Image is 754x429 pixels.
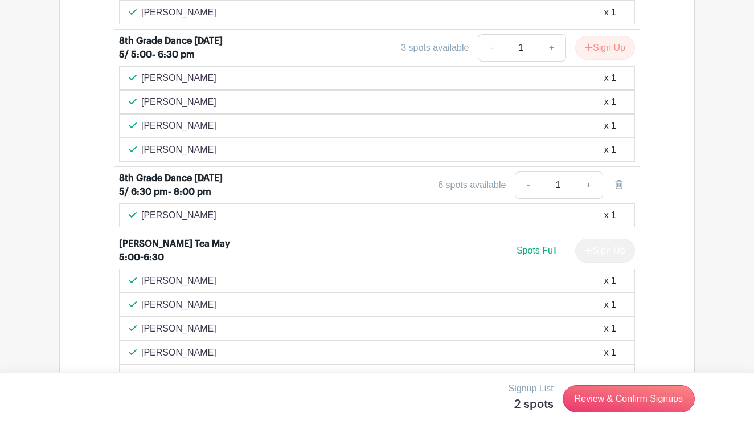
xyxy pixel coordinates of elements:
p: [PERSON_NAME] [141,346,216,359]
div: x 1 [604,143,616,157]
div: [PERSON_NAME] Tea May 5:00-6:30 [119,237,235,264]
div: x 1 [604,71,616,85]
button: Sign Up [575,36,635,60]
div: x 1 [604,6,616,19]
div: x 1 [604,119,616,133]
p: [PERSON_NAME] [141,370,216,383]
p: [PERSON_NAME] [141,322,216,336]
div: 3 spots available [401,41,469,55]
a: + [575,171,603,199]
p: [PERSON_NAME] [141,95,216,109]
h5: 2 spots [509,398,554,411]
div: 8th Grade Dance [DATE] 5/ 5:00- 6:30 pm [119,34,235,62]
a: Review & Confirm Signups [563,385,695,412]
div: 8th Grade Dance [DATE] 5/ 6:30 pm- 8:00 pm [119,171,235,199]
div: x 1 [604,274,616,288]
div: x 1 [604,298,616,312]
div: x 1 [604,95,616,109]
span: Spots Full [517,246,557,255]
p: [PERSON_NAME] [141,274,216,288]
div: x 1 [604,346,616,359]
a: - [515,171,541,199]
p: [PERSON_NAME] [141,209,216,222]
p: Signup List [509,382,554,395]
a: - [478,34,504,62]
p: [PERSON_NAME] [141,6,216,19]
a: + [538,34,566,62]
div: x 1 [604,322,616,336]
p: [PERSON_NAME] [141,71,216,85]
div: 6 spots available [438,178,506,192]
div: x 1 [604,209,616,222]
div: x 1 [604,370,616,383]
p: [PERSON_NAME] [141,298,216,312]
p: [PERSON_NAME] [141,143,216,157]
p: [PERSON_NAME] [141,119,216,133]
